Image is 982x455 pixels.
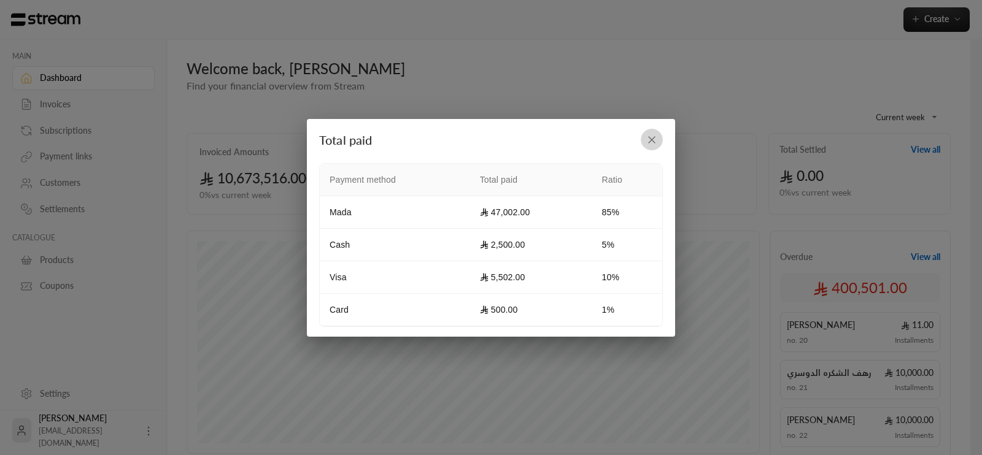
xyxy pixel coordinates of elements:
td: 85% [592,196,662,229]
td: 5% [592,229,662,261]
td: 500.00 [470,294,592,326]
td: Visa [320,261,470,294]
h2: Total paid [319,129,663,151]
td: 1% [592,294,662,326]
th: Ratio [592,164,662,196]
td: 10% [592,261,662,294]
td: Card [320,294,470,326]
th: Total paid [470,164,592,196]
th: Payment method [320,164,470,196]
td: 47,002.00 [470,196,592,229]
td: Cash [320,229,470,261]
td: Mada [320,196,470,229]
td: 5,502.00 [470,261,592,294]
td: 2,500.00 [470,229,592,261]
